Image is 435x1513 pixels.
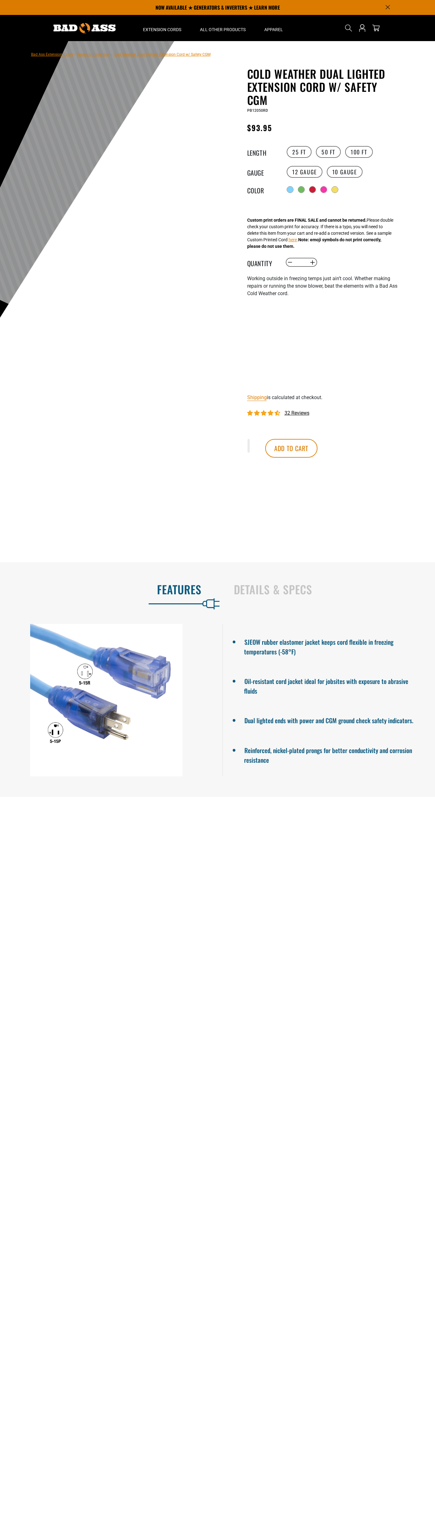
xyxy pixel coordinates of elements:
[247,122,272,133] span: $93.95
[255,15,292,41] summary: Apparel
[113,52,211,57] span: Cold Weather Dual Lighted Extension Cord w/ Safety CGM
[345,146,373,158] label: 100 FT
[74,52,76,57] span: ›
[134,15,191,41] summary: Extension Cords
[247,148,278,156] legend: Length
[247,168,278,176] legend: Gauge
[143,27,181,32] span: Extension Cords
[265,439,317,458] button: Add to cart
[111,52,112,57] span: ›
[316,146,341,158] label: 50 FT
[264,27,283,32] span: Apparel
[247,237,381,249] strong: Note: emoji symbols do not print correctly, please do not use them.
[247,186,278,194] legend: Color
[244,675,414,695] li: Oil-resistant cord jacket ideal for jobsites with exposure to abrasive fluids
[31,50,211,58] nav: breadcrumbs
[247,217,393,250] div: Please double check your custom print for accuracy. If there is a typo, you will need to delete t...
[234,583,422,596] h2: Details & Specs
[244,636,414,656] li: SJEOW rubber elastomer jacket keeps cord flexible in freezing temperatures (-58°F)
[247,393,400,402] div: is calculated at checkout.
[289,237,297,243] button: here
[200,27,246,32] span: All Other Products
[247,305,400,391] iframe: Bad Ass Cold Weather Cord - Dry Ice Test
[247,258,278,266] label: Quantity
[247,67,400,106] h1: Cold Weather Dual Lighted Extension Cord w/ Safety CGM
[247,218,367,223] strong: Custom print orders are FINAL SALE and cannot be returned.
[247,394,267,400] a: Shipping
[287,146,312,158] label: 25 FT
[285,410,309,416] span: 32 reviews
[13,583,201,596] h2: Features
[247,276,397,296] span: Working outside in freezing temps just ain’t cool. Whether making repairs or running the snow blo...
[31,52,73,57] a: Bad Ass Extension Cords
[53,23,116,33] img: Bad Ass Extension Cords
[244,744,414,765] li: Reinforced, nickel-plated prongs for better conductivity and corrosion resistance
[191,15,255,41] summary: All Other Products
[77,52,110,57] a: Return to Collection
[344,23,354,33] summary: Search
[247,108,268,113] span: PB12050RD
[327,166,363,178] label: 10 Gauge
[247,410,281,416] span: 4.62 stars
[287,166,322,178] label: 12 Gauge
[244,714,414,725] li: Dual lighted ends with power and CGM ground check safety indicators.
